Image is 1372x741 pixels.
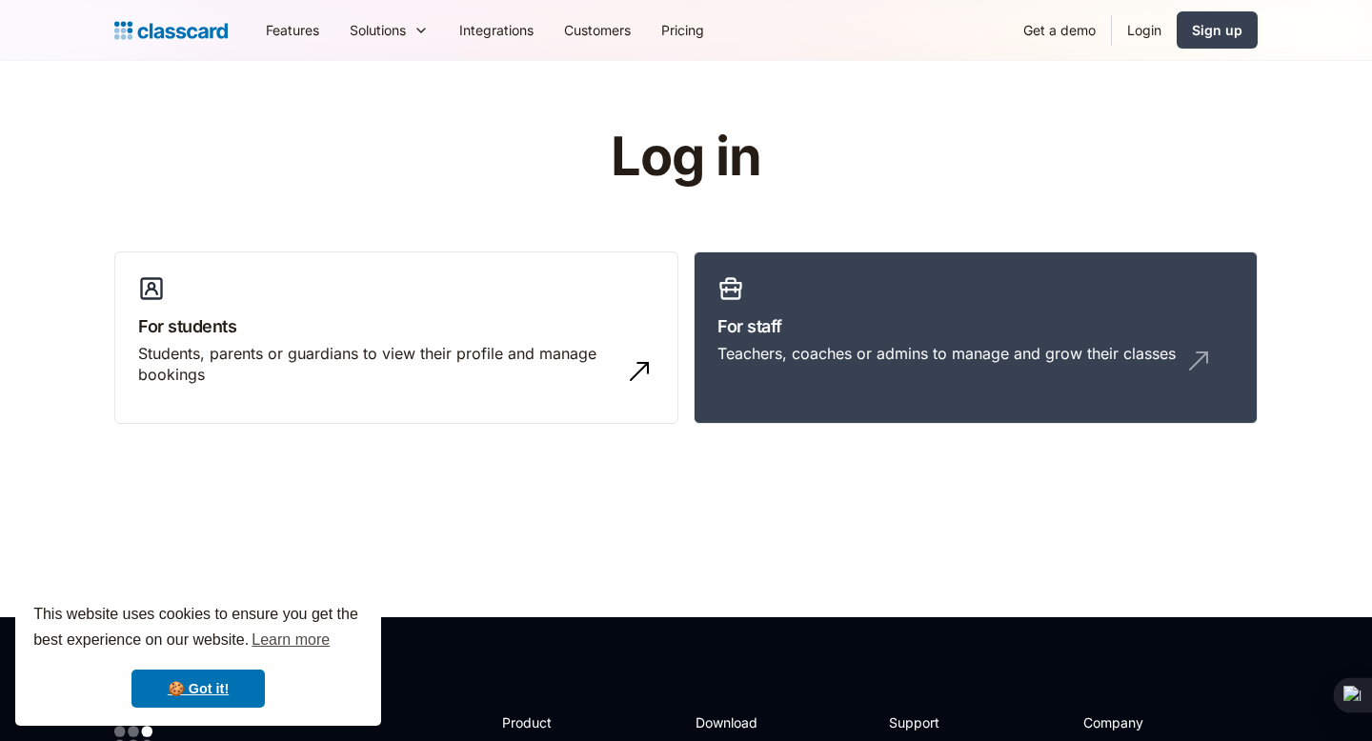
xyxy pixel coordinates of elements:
a: Integrations [444,9,549,51]
h2: Download [696,712,774,732]
div: cookieconsent [15,585,381,726]
a: For staffTeachers, coaches or admins to manage and grow their classes [694,251,1258,425]
a: Sign up [1177,11,1258,49]
div: Sign up [1192,20,1242,40]
a: Pricing [646,9,719,51]
a: Login [1112,9,1177,51]
a: dismiss cookie message [131,670,265,708]
a: Logo [114,17,228,44]
span: This website uses cookies to ensure you get the best experience on our website. [33,603,363,654]
div: Students, parents or guardians to view their profile and manage bookings [138,343,616,386]
h2: Support [889,712,966,732]
a: For studentsStudents, parents or guardians to view their profile and manage bookings [114,251,678,425]
div: Teachers, coaches or admins to manage and grow their classes [717,343,1176,364]
h2: Product [502,712,604,732]
a: Get a demo [1008,9,1111,51]
a: learn more about cookies [249,626,333,654]
div: Solutions [350,20,406,40]
h3: For students [138,313,655,339]
a: Features [251,9,334,51]
h3: For staff [717,313,1234,339]
div: Solutions [334,9,444,51]
h1: Log in [384,128,989,187]
h2: Company [1083,712,1210,732]
a: Customers [549,9,646,51]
